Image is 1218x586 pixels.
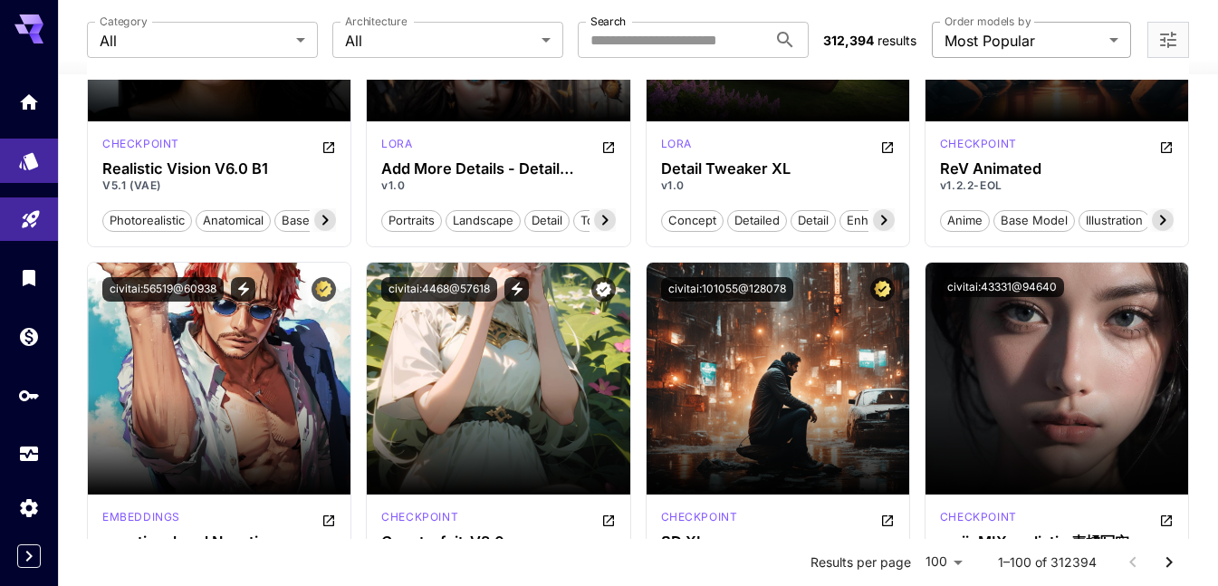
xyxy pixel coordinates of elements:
p: V5.1 (VAE) [102,178,336,194]
button: Open in CivitAI [880,509,895,531]
button: anime [940,208,990,232]
p: v1.0 [381,178,615,194]
span: detail [791,212,835,230]
button: enhancer [839,208,907,232]
button: anatomical [196,208,271,232]
button: detail [791,208,836,232]
div: SDXL 1.0 [661,509,738,531]
span: base model [275,212,355,230]
div: Usage [18,443,40,466]
button: detail [524,208,570,232]
p: checkpoint [661,509,738,525]
span: anatomical [197,212,270,230]
button: Go to next page [1151,544,1187,581]
div: Home [18,85,40,108]
div: Settings [18,496,40,519]
button: civitai:43331@94640 [940,277,1064,297]
p: embeddings [102,509,180,525]
p: v1.2.2-EOL [940,178,1174,194]
button: Open more filters [1157,29,1179,52]
h3: Counterfeit-V3.0 [381,533,615,551]
p: checkpoint [381,509,458,525]
div: 100 [918,549,969,575]
button: Open in CivitAI [601,509,616,531]
div: Library [18,266,40,289]
p: Results per page [810,553,911,572]
button: detailed [727,208,787,232]
button: Open in CivitAI [321,136,336,158]
button: Open in CivitAI [1159,509,1174,531]
div: SD 1.5 [940,136,1017,158]
span: portraits [382,212,441,230]
span: All [100,30,289,52]
label: Order models by [945,14,1031,29]
h3: SD XL [661,533,895,551]
button: portraits [381,208,442,232]
div: Wallet [18,325,40,348]
h3: negative_hand Negative Embedding [102,533,336,551]
label: Search [590,14,626,29]
span: All [345,30,534,52]
div: Expand sidebar [17,544,41,568]
span: Most Popular [945,30,1102,52]
p: checkpoint [102,136,179,152]
button: Open in CivitAI [1159,136,1174,158]
span: detail [525,212,569,230]
button: tool [573,208,611,232]
h3: Add More Details - Detail Enhancer / Tweaker (细节调整) LoRA [381,160,615,178]
div: SDXL 1.0 [661,136,692,158]
button: base model [993,208,1075,232]
p: v1.0 [661,178,895,194]
button: base model [274,208,356,232]
button: illustration [1079,208,1150,232]
span: results [878,33,916,48]
button: landscape [446,208,521,232]
span: landscape [446,212,520,230]
p: lora [381,136,412,152]
div: SD 1.5 [102,136,179,158]
label: Architecture [345,14,407,29]
button: photorealistic [102,208,192,232]
span: enhancer [840,212,906,230]
span: anime [941,212,989,230]
span: 312,394 [823,33,874,48]
button: Open in CivitAI [601,136,616,158]
h3: Realistic Vision V6.0 B1 [102,160,336,178]
button: View trigger words [231,277,255,302]
div: Playground [20,202,42,225]
p: checkpoint [940,509,1017,525]
span: concept [662,212,723,230]
div: SD 1.5 [102,509,180,531]
div: Models [18,144,40,167]
div: SD 1.5 [381,136,412,158]
h3: majicMIX realistic 麦橘写实 [940,533,1174,551]
div: API Keys [18,384,40,407]
span: detailed [728,212,786,230]
div: SD 1.5 [940,509,1017,531]
span: base model [994,212,1074,230]
p: lora [661,136,692,152]
button: civitai:56519@60938 [102,277,224,302]
span: illustration [1079,212,1149,230]
h3: Detail Tweaker XL [661,160,895,178]
button: concept [661,208,724,232]
button: civitai:101055@128078 [661,277,793,302]
button: Open in CivitAI [880,136,895,158]
span: photorealistic [103,212,191,230]
span: tool [574,212,610,230]
button: Open in CivitAI [321,509,336,531]
h3: ReV Animated [940,160,1174,178]
p: 1–100 of 312394 [998,553,1097,572]
button: View trigger words [504,277,529,302]
div: SD 1.5 [381,509,458,531]
p: checkpoint [940,136,1017,152]
label: Category [100,14,148,29]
